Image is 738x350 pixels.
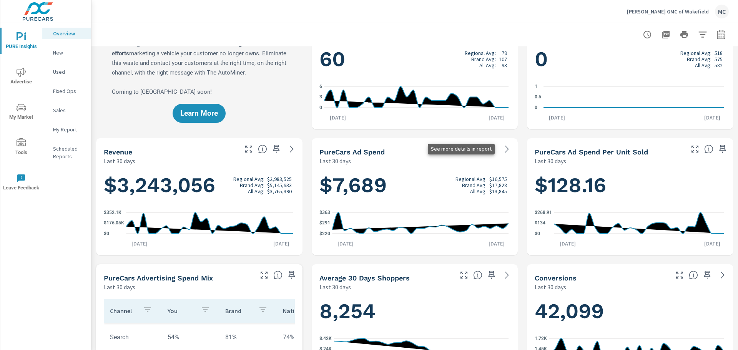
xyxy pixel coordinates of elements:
text: $0 [104,231,109,236]
p: My Report [53,126,85,133]
div: Overview [42,28,91,39]
span: PURE Insights [3,32,40,51]
button: "Export Report to PDF" [658,27,673,42]
span: Total sales revenue over the selected date range. [Source: This data is sourced from the dealer’s... [258,144,267,154]
p: [DATE] [332,240,359,247]
div: MC [715,5,729,18]
div: Fixed Ops [42,85,91,97]
button: Make Fullscreen [458,269,470,281]
text: $134 [535,221,545,226]
p: Last 30 days [104,282,135,292]
text: $268.91 [535,210,552,215]
p: [DATE] [699,114,726,121]
span: This table looks at how you compare to the amount of budget you spend per channel as opposed to y... [273,270,283,280]
p: [DATE] [554,240,581,247]
h5: PureCars Advertising Spend Mix [104,274,213,282]
div: nav menu [0,23,42,200]
p: 93 [502,62,507,68]
p: 107 [499,56,507,62]
span: Save this to your personalized report [485,143,498,155]
text: 8.42K [319,336,332,341]
p: [DATE] [126,240,153,247]
text: 0 [319,105,322,110]
span: Save this to your personalized report [716,143,729,155]
p: [DATE] [483,114,510,121]
h1: 60 [319,46,510,72]
span: Average cost of advertising per each vehicle sold at the dealer over the selected date range. The... [704,144,713,154]
p: Last 30 days [319,282,351,292]
p: Brand Avg: [471,56,496,62]
p: Regional Avg: [233,176,264,182]
p: All Avg: [479,62,496,68]
button: Apply Filters [695,27,710,42]
span: The number of dealer-specified goals completed by a visitor. [Source: This data is provided by th... [689,270,698,280]
button: Print Report [676,27,692,42]
h5: Revenue [104,148,132,156]
p: All Avg: [248,188,264,194]
h1: 42,099 [535,298,726,324]
p: Brand Avg: [687,56,711,62]
text: 1.72K [535,336,547,341]
p: Last 30 days [535,282,566,292]
p: Brand Avg: [462,182,487,188]
p: All Avg: [695,62,711,68]
p: $2,983,525 [267,176,292,182]
p: Regional Avg: [680,50,711,56]
button: Select Date Range [713,27,729,42]
span: My Market [3,103,40,122]
td: Search [104,327,161,347]
span: Save this to your personalized report [286,269,298,281]
p: Regional Avg: [455,176,487,182]
button: Make Fullscreen [458,143,470,155]
text: $352.1K [104,210,121,215]
button: Make Fullscreen [673,269,686,281]
text: 0.5 [535,95,541,100]
h5: Conversions [535,274,577,282]
p: [DATE] [544,114,570,121]
p: $13,845 [489,188,507,194]
p: All Avg: [470,188,487,194]
p: Brand [225,307,252,315]
p: 582 [715,62,723,68]
p: 79 [502,50,507,56]
p: Used [53,68,85,76]
span: Tools [3,138,40,157]
td: 74% [277,327,334,347]
button: Learn More [173,104,226,123]
text: 1 [535,84,537,89]
a: See more details in report [286,143,298,155]
div: Used [42,66,91,78]
text: $176.05K [104,221,124,226]
p: [DATE] [699,240,726,247]
div: My Report [42,124,91,135]
p: Fixed Ops [53,87,85,95]
span: Leave Feedback [3,174,40,192]
p: [DATE] [483,240,510,247]
p: Last 30 days [535,156,566,166]
a: See more details in report [501,269,513,281]
span: Save this to your personalized report [485,269,498,281]
button: Make Fullscreen [258,269,270,281]
p: 518 [715,50,723,56]
p: Regional Avg: [465,50,496,56]
p: [DATE] [268,240,295,247]
p: [DATE] [324,114,351,121]
span: A rolling 30 day total of daily Shoppers on the dealership website, averaged over the selected da... [473,270,482,280]
p: Overview [53,30,85,37]
p: $5,145,933 [267,182,292,188]
p: Sales [53,106,85,114]
text: $363 [319,210,330,215]
td: 81% [219,327,277,347]
h1: 8,254 [319,298,510,324]
p: Scheduled Reports [53,145,85,160]
p: Last 30 days [104,156,135,166]
p: 575 [715,56,723,62]
text: 6 [319,84,322,89]
p: $16,575 [489,176,507,182]
div: Sales [42,105,91,116]
h5: Average 30 Days Shoppers [319,274,410,282]
p: Brand Avg: [240,182,264,188]
td: 54% [161,327,219,347]
span: Save this to your personalized report [270,143,283,155]
text: $291 [319,221,330,226]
